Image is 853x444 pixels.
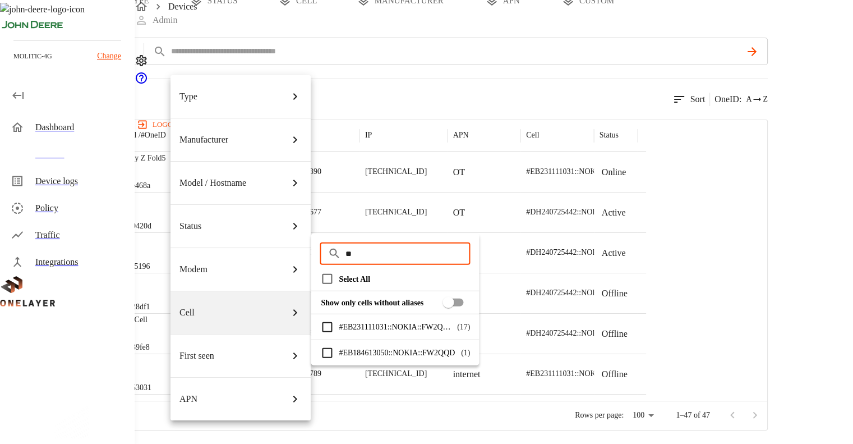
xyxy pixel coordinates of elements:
p: #EB184613050::NOKIA::FW2QQD [339,347,455,359]
p: First seen [179,349,214,363]
p: ( 17 ) [457,321,470,333]
p: Cell [179,306,195,319]
p: ( 1 ) [461,347,470,359]
p: Select All [339,273,470,285]
ul: add filter [170,75,311,420]
p: #EB231111031::NOKIA::FW2QQD [339,321,451,333]
p: Status [179,219,201,233]
p: Manufacturer [179,133,228,147]
p: Modem [179,263,208,276]
p: Model / Hostname [179,176,246,190]
p: Show only cells without aliases [321,296,437,308]
p: APN [179,392,197,406]
p: Type [179,90,197,103]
